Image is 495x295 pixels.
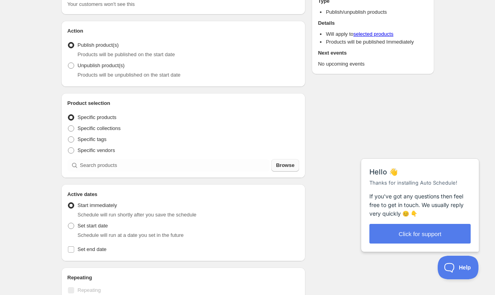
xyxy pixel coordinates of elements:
span: Your customers won't see this [68,1,135,7]
a: selected products [353,31,393,37]
li: Will apply to [326,30,427,38]
iframe: Help Scout Beacon - Messages and Notifications [357,139,484,256]
span: Start immediately [78,202,117,208]
h2: Product selection [68,99,300,107]
li: Products will be published Immediately [326,38,427,46]
span: Unpublish product(s) [78,62,125,68]
span: Set end date [78,246,107,252]
span: Repeating [78,287,101,293]
span: Set start date [78,223,108,229]
iframe: Help Scout Beacon - Open [438,256,479,279]
li: Publish/unpublish products [326,8,427,16]
input: Search products [80,159,270,172]
span: Specific products [78,114,117,120]
span: Schedule will run shortly after you save the schedule [78,212,197,218]
span: Browse [276,161,294,169]
span: Publish product(s) [78,42,119,48]
span: Products will be published on the start date [78,51,175,57]
h2: Action [68,27,300,35]
span: Specific vendors [78,147,115,153]
span: Specific collections [78,125,121,131]
span: Products will be unpublished on the start date [78,72,181,78]
span: Schedule will run at a date you set in the future [78,232,184,238]
button: Browse [271,159,299,172]
p: No upcoming events [318,60,427,68]
h2: Next events [318,49,427,57]
h2: Active dates [68,191,300,198]
h2: Details [318,19,427,27]
h2: Repeating [68,274,300,282]
span: Specific tags [78,136,107,142]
